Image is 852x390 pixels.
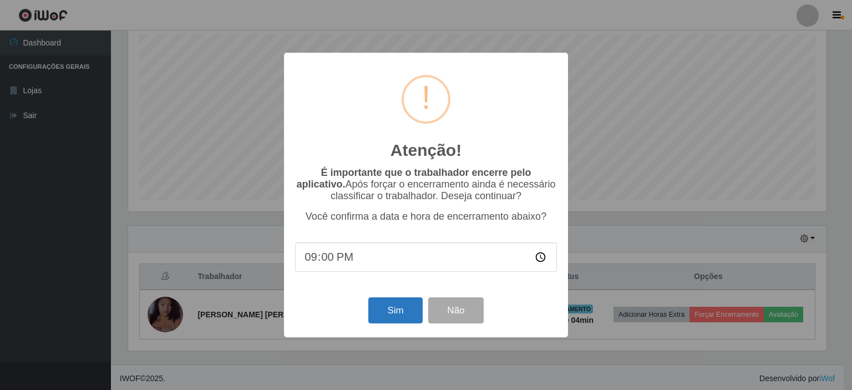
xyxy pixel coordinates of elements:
[368,297,422,323] button: Sim
[390,140,461,160] h2: Atenção!
[428,297,483,323] button: Não
[295,211,557,222] p: Você confirma a data e hora de encerramento abaixo?
[296,167,531,190] b: É importante que o trabalhador encerre pelo aplicativo.
[295,167,557,202] p: Após forçar o encerramento ainda é necessário classificar o trabalhador. Deseja continuar?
